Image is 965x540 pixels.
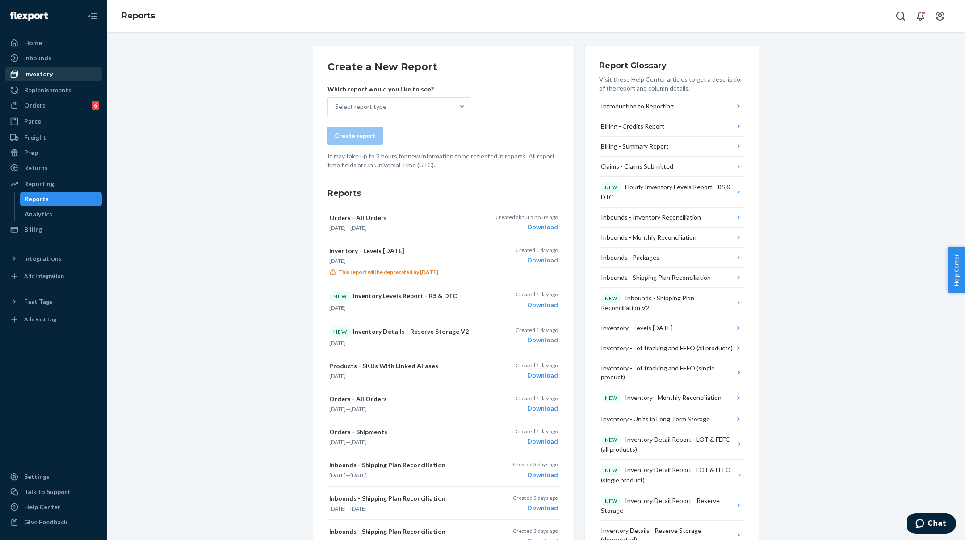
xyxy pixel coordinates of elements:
[335,102,386,111] div: Select report type
[513,461,558,468] p: Created 3 days ago
[327,453,560,486] button: Inbounds - Shipping Plan Reconciliation[DATE]—[DATE]Created 3 days agoDownload
[20,207,102,221] a: Analytics
[329,258,346,264] time: [DATE]
[24,472,50,481] div: Settings
[516,361,558,369] p: Created 1 day ago
[599,338,745,358] button: Inventory - Lot tracking and FEFO (all products)
[327,354,560,387] button: Products - SKUs With Linked Aliases[DATE]Created 1 day agoDownload
[599,208,745,228] button: Inbounds - Inventory Reconciliation
[599,228,745,248] button: Inbounds - Monthly Reconciliation
[601,213,701,222] div: Inbounds - Inventory Reconciliation
[516,291,558,298] p: Created 1 day ago
[24,254,62,263] div: Integrations
[329,505,346,512] time: [DATE]
[513,494,558,502] p: Created 3 days ago
[329,472,346,478] time: [DATE]
[5,222,102,237] a: Billing
[601,122,664,131] div: Billing - Credits Report
[513,470,558,479] div: Download
[24,70,53,79] div: Inventory
[516,428,558,435] p: Created 1 day ago
[329,224,346,231] time: [DATE]
[601,273,711,282] div: Inbounds - Shipping Plan Reconciliation
[599,96,745,116] button: Introduction to Reporting
[24,316,56,323] div: Add Fast Tag
[350,406,367,412] time: [DATE]
[599,116,745,137] button: Billing - Credits Report
[329,461,480,469] p: Inbounds - Shipping Plan Reconciliation
[84,7,102,25] button: Close Navigation
[327,487,560,520] button: Inbounds - Shipping Plan Reconciliation[DATE]—[DATE]Created 3 days agoDownload
[327,283,560,319] button: NEWInventory Levels Report - RS & DTC[DATE]Created 1 day agoDownload
[599,248,745,268] button: Inbounds - Packages
[599,268,745,288] button: Inbounds - Shipping Plan Reconciliation
[5,83,102,97] a: Replenishments
[335,131,375,140] div: Create report
[5,295,102,309] button: Fast Tags
[601,253,659,262] div: Inbounds - Packages
[329,361,480,370] p: Products - SKUs With Linked Aliases
[122,11,155,21] a: Reports
[24,133,46,142] div: Freight
[516,256,558,265] div: Download
[495,213,558,221] p: Created about 5 hours ago
[5,114,102,129] a: Parcel
[601,435,736,454] div: Inventory Detail Report - LOT & FEFO (all products)
[948,247,965,293] button: Help Center
[5,161,102,175] a: Returns
[24,503,60,511] div: Help Center
[24,179,54,188] div: Reporting
[329,246,480,255] p: Inventory - Levels [DATE]
[513,503,558,512] div: Download
[327,319,560,354] button: NEWInventory Details - Reserve Storage V2[DATE]Created 1 day agoDownload
[516,404,558,413] div: Download
[601,344,733,353] div: Inventory - Lot tracking and FEFO (all products)
[601,364,734,382] div: Inventory - Lot tracking and FEFO (single product)
[329,340,346,346] time: [DATE]
[516,437,558,446] div: Download
[892,7,910,25] button: Open Search Box
[24,272,64,280] div: Add Integration
[5,36,102,50] a: Home
[5,269,102,283] a: Add Integration
[605,295,617,302] p: NEW
[24,101,46,110] div: Orders
[601,415,710,424] div: Inventory - Units in Long Term Storage
[599,429,745,460] button: NEWInventory Detail Report - LOT & FEFO (all products)
[5,251,102,266] button: Integrations
[601,393,722,403] div: Inventory - Monthly Reconciliation
[516,371,558,380] div: Download
[329,527,480,536] p: Inbounds - Shipping Plan Reconciliation
[329,326,351,337] div: NEW
[599,318,745,338] button: Inventory - Levels [DATE]
[601,233,696,242] div: Inbounds - Monthly Reconciliation
[24,225,42,234] div: Billing
[114,3,162,29] ol: breadcrumbs
[24,54,51,62] div: Inbounds
[601,465,736,485] div: Inventory Detail Report - LOT & FEFO (single product)
[601,324,673,332] div: Inventory - Levels [DATE]
[5,515,102,529] button: Give Feedback
[329,428,480,436] p: Orders - Shipments
[329,268,480,276] p: This report will be deprecated by [DATE]
[5,469,102,484] a: Settings
[92,101,99,110] div: 6
[601,162,673,171] div: Claims - Claims Submitted
[25,210,52,219] div: Analytics
[350,439,367,445] time: [DATE]
[516,395,558,402] p: Created 1 day ago
[329,406,346,412] time: [DATE]
[329,405,480,413] p: —
[5,145,102,160] a: Prep
[601,293,734,313] div: Inbounds - Shipping Plan Reconciliation V2
[329,224,480,232] p: —
[24,518,67,527] div: Give Feedback
[601,496,734,515] div: Inventory Detail Report - Reserve Storage
[327,85,470,94] p: Which report would you like to see?
[5,500,102,514] a: Help Center
[329,304,346,311] time: [DATE]
[605,467,617,474] p: NEW
[327,420,560,453] button: Orders - Shipments[DATE]—[DATE]Created 1 day agoDownload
